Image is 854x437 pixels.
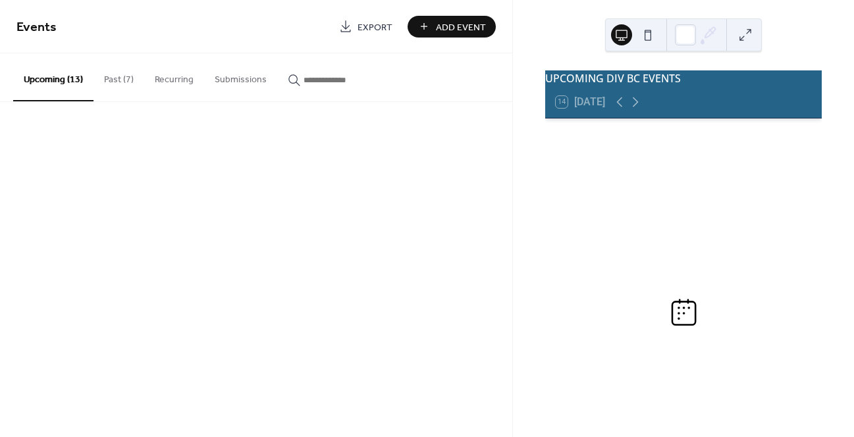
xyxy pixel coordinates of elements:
[408,16,496,38] button: Add Event
[144,53,204,100] button: Recurring
[436,20,486,34] span: Add Event
[358,20,392,34] span: Export
[545,70,822,86] div: UPCOMING DIV BC EVENTS
[13,53,93,101] button: Upcoming (13)
[329,16,402,38] a: Export
[204,53,277,100] button: Submissions
[93,53,144,100] button: Past (7)
[16,14,57,40] span: Events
